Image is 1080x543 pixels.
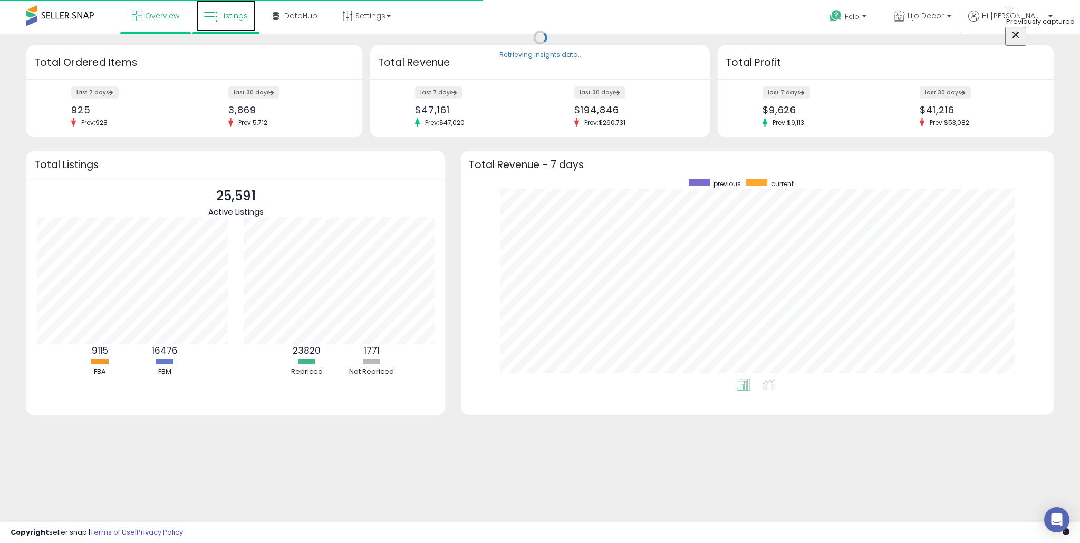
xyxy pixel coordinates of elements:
[208,186,264,206] p: 25,591
[763,104,878,115] div: $9,626
[228,104,344,115] div: 3,869
[499,51,581,60] div: Retrieving insights data..
[771,179,794,188] span: current
[908,11,944,21] span: Lijo Decor
[228,86,279,99] label: last 30 days
[152,344,178,357] b: 16476
[340,367,403,377] div: Not Repriced
[71,86,119,99] label: last 7 days
[92,344,108,357] b: 9115
[469,161,1046,169] h3: Total Revenue - 7 days
[763,86,810,99] label: last 7 days
[982,11,1045,21] span: Hi [PERSON_NAME]
[968,11,1053,34] a: Hi [PERSON_NAME]
[574,104,691,115] div: $194,846
[845,12,859,21] span: Help
[829,9,842,23] i: Get Help
[821,2,877,34] a: Help
[713,179,741,188] span: previous
[220,11,248,21] span: Listings
[574,86,625,99] label: last 30 days
[34,161,437,169] h3: Total Listings
[275,367,339,377] div: Repriced
[767,118,809,127] span: Prev: $9,113
[920,104,1035,115] div: $41,216
[579,118,631,127] span: Prev: $260,731
[924,118,975,127] span: Prev: $53,082
[69,367,132,377] div: FBA
[208,206,264,217] span: Active Listings
[415,104,532,115] div: $47,161
[293,344,321,357] b: 23820
[920,86,971,99] label: last 30 days
[233,118,273,127] span: Prev: 5,712
[415,86,462,99] label: last 7 days
[34,55,354,70] h3: Total Ordered Items
[145,11,179,21] span: Overview
[420,118,470,127] span: Prev: $47,020
[71,104,187,115] div: 925
[76,118,113,127] span: Prev: 928
[1044,507,1069,532] div: Open Intercom Messenger
[726,55,1046,70] h3: Total Profit
[378,55,702,70] h3: Total Revenue
[133,367,197,377] div: FBM
[364,344,380,357] b: 1771
[284,11,317,21] span: DataHub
